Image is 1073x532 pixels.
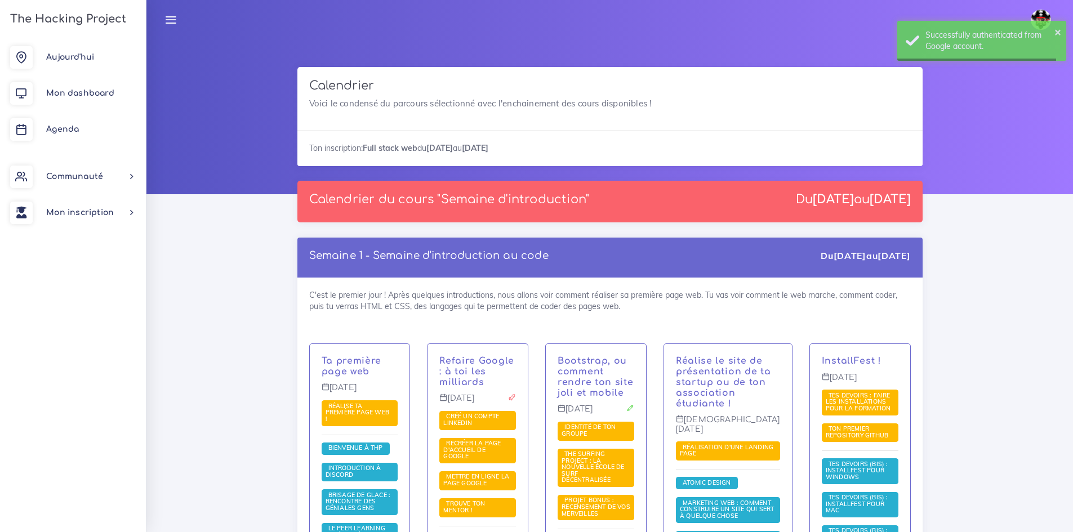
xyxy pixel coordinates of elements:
[46,172,103,181] span: Communauté
[822,492,898,517] span: Il est temps de faire toutes les installations nécéssaire au bon déroulement de ta formation chez...
[439,411,516,430] span: Dans ce projet, tu vas mettre en place un compte LinkedIn et le préparer pour ta future vie.
[822,373,898,391] p: [DATE]
[439,356,516,387] p: C'est l'heure de ton premier véritable projet ! Tu vas recréer la très célèbre page d'accueil de ...
[439,498,516,517] span: Nous allons te demander de trouver la personne qui va t'aider à faire la formation dans les meill...
[443,472,509,487] span: Mettre en ligne la page Google
[7,13,126,25] h3: The Hacking Project
[309,250,549,261] a: Semaine 1 - Semaine d'introduction au code
[562,423,616,437] span: Identité de ton groupe
[676,497,780,522] span: Marketing web : comment construire un site qui sert à quelque chose
[326,464,381,479] span: Introduction à Discord
[562,423,616,438] a: Identité de ton groupe
[462,143,488,153] strong: [DATE]
[680,443,773,458] span: Réalisation d'une landing page
[680,499,774,520] span: Marketing web : comment construire un site qui sert à quelque chose
[822,356,898,366] p: Journée InstallFest - Git & Github
[309,79,911,93] h3: Calendrier
[834,250,866,261] strong: [DATE]
[46,125,79,133] span: Agenda
[796,193,911,207] div: Du au
[680,444,773,458] a: Réalisation d'une landing page
[309,193,590,207] p: Calendrier du cours "Semaine d'introduction"
[443,499,485,514] span: Trouve ton mentor !
[326,402,390,423] a: Réalise ta première page web !
[676,441,780,461] span: Le projet de toute une semaine ! Tu vas réaliser la page de présentation d'une organisation de to...
[870,193,911,206] strong: [DATE]
[322,356,382,377] a: Ta première page web
[508,394,516,401] i: Projet à rendre ce jour-là
[322,442,390,455] span: Salut à toi et bienvenue à The Hacking Project. Que tu sois avec nous pour 3 semaines, 12 semaine...
[46,53,94,61] span: Aujourd'hui
[326,464,381,479] a: Introduction à Discord
[676,477,738,489] span: Tu vas voir comment penser composants quand tu fais des pages web.
[821,249,910,262] div: Du au
[1031,10,1051,30] img: avatar
[558,422,634,441] span: Nous allons te demander d'imaginer l'univers autour de ton groupe de travail.
[297,130,923,166] div: Ton inscription: du au
[322,383,398,401] p: [DATE]
[562,496,630,517] span: PROJET BONUS : recensement de vos merveilles
[443,473,509,488] a: Mettre en ligne la page Google
[826,460,888,481] span: Tes devoirs (bis) : Installfest pour Windows
[558,356,634,398] p: Après avoir vu comment faire ses première pages, nous allons te montrer Bootstrap, un puissant fr...
[46,208,114,217] span: Mon inscription
[309,97,911,110] p: Voici le condensé du parcours sélectionné avec l'enchainement des cours disponibles !
[562,497,630,517] a: PROJET BONUS : recensement de vos merveilles
[826,392,894,413] a: Tes devoirs : faire les installations pour la formation
[46,89,114,97] span: Mon dashboard
[826,494,888,515] a: Tes devoirs (bis) : Installfest pour MAC
[558,356,634,397] a: Bootstrap, ou comment rendre ton site joli et mobile
[626,404,634,412] i: Corrections cette journée là
[925,29,1058,52] div: Successfully authenticated from Google account.
[826,461,888,481] a: Tes devoirs (bis) : Installfest pour Windows
[439,471,516,490] span: Utilise tout ce que tu as vu jusqu'à présent pour faire profiter à la terre entière de ton super ...
[322,356,398,377] p: C'est le premier jour ! Après quelques introductions, nous allons voir comment réaliser sa premiè...
[680,479,734,486] a: Atomic Design
[443,412,499,427] span: Créé un compte LinkedIn
[322,489,398,515] span: THP est avant tout un aventure humaine avec des rencontres. Avant de commencer nous allons te dem...
[676,356,771,408] a: Réalise le site de présentation de ta startup ou de ton association étudiante !
[443,439,501,460] span: Recréer la page d'accueil de Google
[439,394,516,412] p: [DATE]
[822,356,881,366] a: InstallFest !
[826,425,892,440] a: Ton premier repository GitHub
[326,491,391,512] a: Brisage de glace : rencontre des géniales gens
[558,495,634,520] span: Ce projet vise à souder la communauté en faisant profiter au plus grand nombre de vos projets.
[558,404,634,422] p: [DATE]
[826,493,888,514] span: Tes devoirs (bis) : Installfest pour MAC
[363,143,417,153] strong: Full stack web
[813,193,854,206] strong: [DATE]
[326,491,391,512] span: Brisage de glace : rencontre des géniales gens
[562,450,625,484] span: The Surfing Project : la nouvelle école de surf décentralisée
[680,499,774,520] a: Marketing web : comment construire un site qui sert à quelque chose
[326,444,386,451] span: Bienvenue à THP
[439,356,514,387] a: Refaire Google : à toi les milliards
[322,463,398,482] span: Pour cette session, nous allons utiliser Discord, un puissant outil de gestion de communauté. Nou...
[426,143,453,153] strong: [DATE]
[822,423,898,442] span: Pour ce projet, nous allons te proposer d'utiliser ton nouveau terminal afin de faire marcher Git...
[558,449,634,488] span: Tu vas devoir refaire la page d'accueil de The Surfing Project, une école de code décentralisée. ...
[326,444,386,452] a: Bienvenue à THP
[1054,26,1061,37] button: ×
[443,500,485,515] a: Trouve ton mentor !
[822,458,898,484] span: Nous allons te montrer comment mettre en place WSL 2 sur ton ordinateur Windows 10. Ne le fait pa...
[822,390,898,415] span: Nous allons te donner des devoirs pour le weekend : faire en sorte que ton ordinateur soit prêt p...
[676,415,780,442] p: [DEMOGRAPHIC_DATA][DATE]
[322,400,398,426] span: Dans ce projet, nous te demanderons de coder ta première page web. Ce sera l'occasion d'appliquer...
[826,391,894,412] span: Tes devoirs : faire les installations pour la formation
[443,413,499,427] a: Créé un compte LinkedIn
[443,440,501,461] a: Recréer la page d'accueil de Google
[676,356,780,409] p: Et voilà ! Nous te donnerons les astuces marketing pour bien savoir vendre un concept ou une idée...
[439,438,516,463] span: L'intitulé du projet est simple, mais le projet sera plus dur qu'il n'y parait.
[562,450,625,484] a: The Surfing Project : la nouvelle école de surf décentralisée
[878,250,910,261] strong: [DATE]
